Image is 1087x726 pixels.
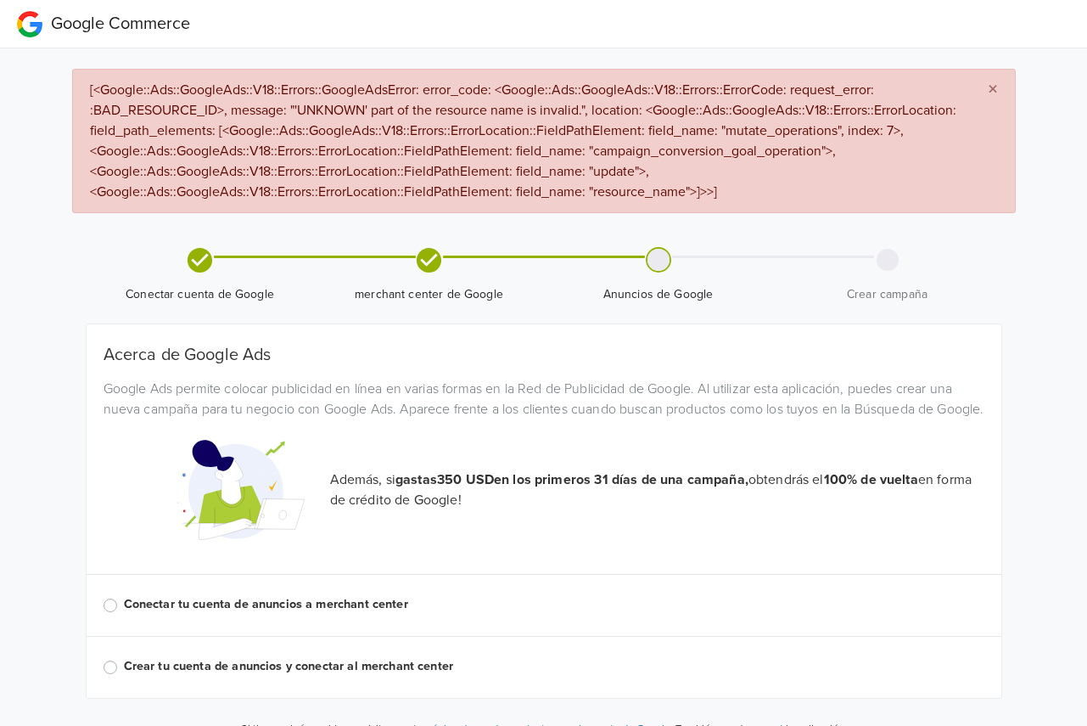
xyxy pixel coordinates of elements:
button: Close [971,70,1015,110]
p: Además, si obtendrás el en forma de crédito de Google! [330,470,984,510]
label: Conectar tu cuenta de anuncios a merchant center [124,595,984,614]
img: Google Promotional Codes [177,426,305,554]
span: merchant center de Google [322,286,537,303]
strong: 100% de vuelta [824,471,918,488]
h5: Acerca de Google Ads [104,345,984,365]
span: Conectar cuenta de Google [92,286,308,303]
span: Crear campaña [780,286,995,303]
span: × [988,77,998,102]
span: Google Commerce [51,14,190,34]
span: Anuncios de Google [551,286,766,303]
span: [<Google::Ads::GoogleAds::V18::Errors::GoogleAdsError: error_code: <Google::Ads::GoogleAds::V18::... [90,82,956,200]
strong: gastas 350 USD en los primeros 31 días de una campaña, [395,471,748,488]
label: Crear tu cuenta de anuncios y conectar al merchant center [124,657,984,676]
div: Google Ads permite colocar publicidad en línea en varias formas en la Red de Publicidad de Google... [91,379,997,419]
